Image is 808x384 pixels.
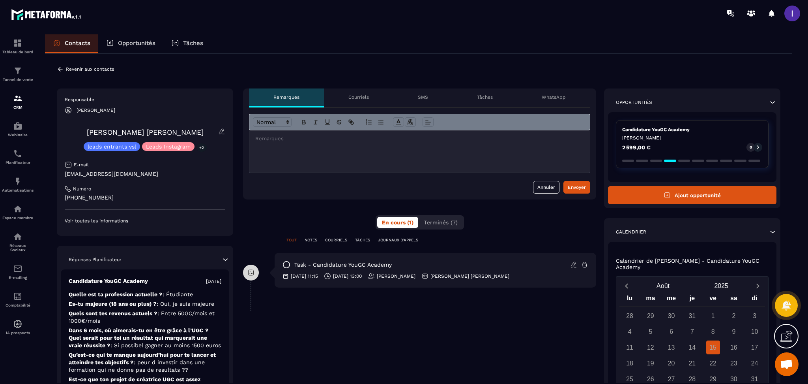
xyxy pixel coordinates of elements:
[661,293,682,307] div: me
[724,293,744,307] div: sa
[13,66,22,75] img: formation
[424,219,458,226] span: Terminés (7)
[616,229,646,235] p: Calendrier
[643,309,657,323] div: 29
[157,301,214,307] span: : Oui, je suis majeure
[206,278,221,284] p: [DATE]
[65,170,225,178] p: [EMAIL_ADDRESS][DOMAIN_NAME]
[623,325,637,339] div: 4
[616,99,652,105] p: Opportunités
[69,300,221,308] p: Es-tu majeure (18 ans ou plus) ?
[622,126,762,133] p: Candidature YouGC Academy
[619,293,640,307] div: lu
[2,143,34,171] a: schedulerschedulerPlanificateur
[13,264,22,273] img: email
[685,341,699,354] div: 14
[748,325,761,339] div: 10
[333,273,362,279] p: [DATE] 13:00
[110,342,221,348] span: : Si possibel gagner au moins 1500 euros
[616,258,769,270] p: Calendrier de [PERSON_NAME] - Candidature YouGC Academy
[382,219,413,226] span: En cours (1)
[355,237,370,243] p: TÂCHES
[640,293,661,307] div: ma
[608,186,776,204] button: Ajout opportunité
[13,38,22,48] img: formation
[294,261,392,269] p: task - Candidature YouGC Academy
[643,356,657,370] div: 19
[664,325,678,339] div: 6
[69,256,122,263] p: Réponses Planificateur
[748,341,761,354] div: 17
[2,216,34,220] p: Espace membre
[45,34,98,53] a: Contacts
[706,309,720,323] div: 1
[2,77,34,82] p: Tunnel de vente
[727,309,741,323] div: 2
[748,309,761,323] div: 3
[744,293,765,307] div: di
[634,279,692,293] button: Open months overlay
[748,356,761,370] div: 24
[775,352,799,376] a: Ouvrir le chat
[2,160,34,165] p: Planificateur
[419,217,462,228] button: Terminés (7)
[146,144,191,149] p: Leads Instagram
[706,341,720,354] div: 15
[2,171,34,198] a: automationsautomationsAutomatisations
[377,273,415,279] p: [PERSON_NAME]
[13,94,22,103] img: formation
[65,218,225,224] p: Voir toutes les informations
[77,107,115,113] p: [PERSON_NAME]
[163,291,193,297] span: : Étudiante
[750,280,765,291] button: Next month
[377,217,418,228] button: En cours (1)
[750,145,752,150] p: 0
[13,319,22,329] img: automations
[163,34,211,53] a: Tâches
[619,280,634,291] button: Previous month
[13,204,22,214] img: automations
[2,133,34,137] p: Webinaire
[69,310,221,325] p: Quels sont tes revenus actuels ?
[73,186,91,192] p: Numéro
[88,144,136,149] p: leads entrants vsl
[568,183,586,191] div: Envoyer
[623,309,637,323] div: 28
[685,325,699,339] div: 7
[2,88,34,115] a: formationformationCRM
[706,356,720,370] div: 22
[2,258,34,286] a: emailemailE-mailing
[643,325,657,339] div: 5
[542,94,566,100] p: WhatsApp
[13,232,22,241] img: social-network
[13,177,22,186] img: automations
[305,237,317,243] p: NOTES
[11,7,82,21] img: logo
[13,121,22,131] img: automations
[685,356,699,370] div: 21
[65,194,225,201] p: [PHONE_NUMBER]
[69,327,221,349] p: Dans 6 mois, où aimerais-tu en être grâce à l’UGC ? Quel serait pour toi un résultat qui marquera...
[418,94,428,100] p: SMS
[703,293,724,307] div: ve
[727,341,741,354] div: 16
[664,309,678,323] div: 30
[2,226,34,258] a: social-networksocial-networkRéseaux Sociaux
[13,292,22,301] img: accountant
[291,273,318,279] p: [DATE] 11:15
[2,275,34,280] p: E-mailing
[2,50,34,54] p: Tableau de bord
[727,356,741,370] div: 23
[2,32,34,60] a: formationformationTableau de bord
[66,66,114,72] p: Revenir aux contacts
[286,237,297,243] p: TOUT
[430,273,509,279] p: [PERSON_NAME] [PERSON_NAME]
[623,341,637,354] div: 11
[65,40,90,47] p: Contacts
[682,293,703,307] div: je
[183,40,203,47] p: Tâches
[2,60,34,88] a: formationformationTunnel de vente
[69,359,205,373] span: : peur d investir dans une formation qui ne donne pas de resultats ??
[118,40,155,47] p: Opportunités
[348,94,369,100] p: Courriels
